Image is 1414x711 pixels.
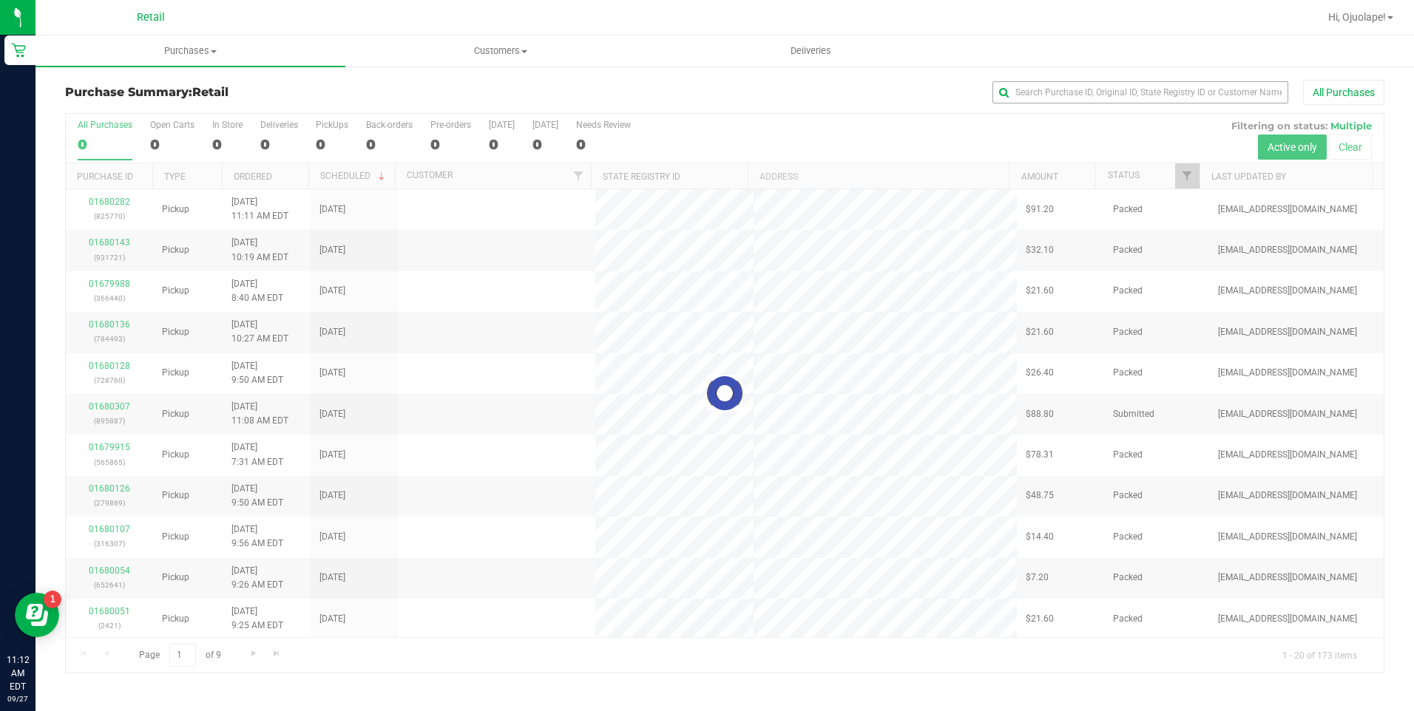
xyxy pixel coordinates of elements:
a: Customers [345,35,655,67]
a: Deliveries [656,35,966,67]
h3: Purchase Summary: [65,86,505,99]
span: Purchases [35,44,345,58]
span: Deliveries [771,44,851,58]
input: Search Purchase ID, Original ID, State Registry ID or Customer Name... [992,81,1288,103]
iframe: Resource center [15,593,59,637]
iframe: Resource center unread badge [44,591,61,608]
a: Purchases [35,35,345,67]
inline-svg: Retail [11,43,26,58]
span: Hi, Ojuolape! [1328,11,1386,23]
span: Retail [137,11,165,24]
span: Retail [192,85,229,99]
p: 11:12 AM EDT [7,653,29,693]
p: 09/27 [7,693,29,704]
button: All Purchases [1303,80,1384,105]
span: Customers [346,44,654,58]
